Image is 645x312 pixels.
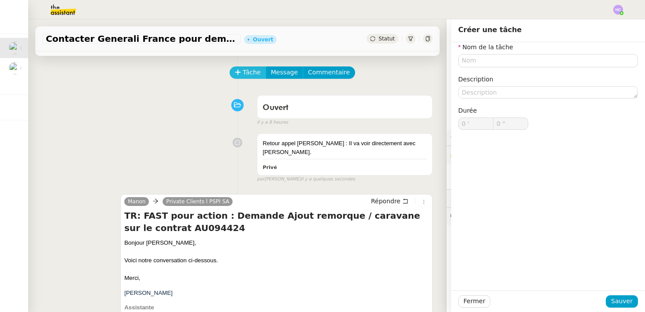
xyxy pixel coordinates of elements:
div: ⚙️Procédures [447,128,645,146]
span: Commentaire [308,67,350,77]
span: Ouvert [263,104,289,112]
span: par [257,176,264,183]
span: 💬 [450,213,523,220]
small: [PERSON_NAME] [257,176,355,183]
span: ⚙️ [450,132,496,142]
div: 🔐Données client [447,146,645,163]
a: Manon [124,198,149,206]
span: Message [271,67,298,77]
button: Sauver [606,295,638,308]
div: Merci, [124,274,429,283]
label: Nom de la tâche [458,44,513,51]
span: Assistante [124,304,154,311]
div: Voici notre conversation ci-dessous. [124,256,429,265]
h4: TR: FAST pour action : Demande Ajout remorque / caravane sur le contrat AU094424 [124,209,429,234]
span: Durée [458,107,477,114]
label: Description [458,76,493,83]
span: Contacter Generali France pour demande AU094424 [46,34,237,43]
span: ⏲️ [450,195,515,202]
div: ⏲️Tâches 76:51 [447,190,645,207]
span: Sauver [611,296,633,306]
img: users%2Fa6PbEmLwvGXylUqKytRPpDpAx153%2Favatar%2Ffanny.png [9,42,21,54]
img: svg [613,5,623,15]
span: Créer une tâche [458,26,522,34]
button: Tâche [230,66,266,79]
button: Message [266,66,303,79]
a: Private Clients l PSPI SA [163,198,233,206]
input: Nom [458,54,638,67]
input: 0 min [459,118,493,129]
span: Fermer [463,296,485,306]
div: 💬Commentaires 7 [447,208,645,225]
button: Commentaire [303,66,355,79]
button: Répondre [368,196,411,206]
div: Bonjour [PERSON_NAME], [124,239,429,247]
span: [PERSON_NAME] [124,290,173,296]
div: Retour appel [PERSON_NAME] : Il va voir directement avec [PERSON_NAME]. [263,139,427,156]
button: Fermer [458,295,490,308]
div: Ouvert [253,37,273,42]
span: il y a quelques secondes [301,176,355,183]
span: Tâche [243,67,261,77]
span: Répondre [371,197,400,206]
img: users%2Fvjxz7HYmGaNTSE4yF5W2mFwJXra2%2Favatar%2Ff3aef901-807b-4123-bf55-4aed7c5d6af5 [9,62,21,74]
span: 🔐 [450,150,508,160]
input: 0 sec [493,118,528,129]
span: Statut [378,36,395,42]
b: Privé [263,165,277,170]
span: il y a 8 heures [257,119,288,126]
